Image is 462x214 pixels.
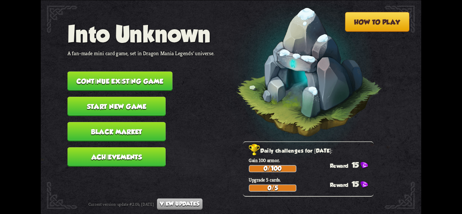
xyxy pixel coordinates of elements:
[67,97,166,116] button: Start new game
[249,166,296,171] div: 0/100
[67,21,215,47] h1: Into Unknown
[345,12,409,31] button: How to play
[67,50,215,57] p: A fan-made mini card game, set in Dragon Mania Legends' universe.
[249,157,374,163] p: Gain 100 armor.
[67,147,166,167] button: Achievements
[330,160,374,169] div: 15
[67,122,166,141] button: Black Market
[330,180,374,188] div: 15
[249,146,374,156] h2: Daily challenges for [DATE]:
[157,198,202,209] button: View updates
[249,144,260,156] img: Golden_Trophy_Icon.png
[249,176,374,183] p: Upgrade 5 cards.
[88,198,202,209] div: Current version: update #2.0b, [DATE]
[67,71,172,91] button: Continue existing game
[249,185,296,191] div: 0/5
